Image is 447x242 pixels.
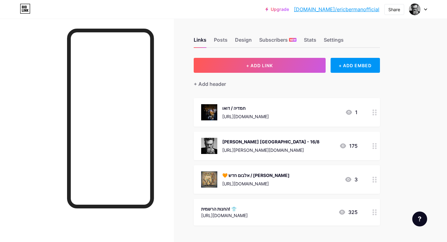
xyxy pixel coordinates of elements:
div: החנות הרשמית! 👕 [201,206,248,212]
a: [DOMAIN_NAME]/ericbermanofficial [294,6,379,13]
div: + ADD EMBED [331,58,380,73]
div: Subscribers [259,36,296,47]
div: [URL][PERSON_NAME][DOMAIN_NAME] [222,147,319,153]
div: 1 [345,109,358,116]
img: חמדיה / דואו [201,104,217,120]
div: Posts [214,36,228,47]
div: Settings [324,36,344,47]
div: [URL][DOMAIN_NAME] [222,180,290,187]
div: [URL][DOMAIN_NAME] [222,113,269,120]
span: + ADD LINK [246,63,273,68]
button: + ADD LINK [194,58,326,73]
div: Share [388,6,400,13]
div: [URL][DOMAIN_NAME] [201,212,248,219]
div: [PERSON_NAME] [GEOGRAPHIC_DATA] - 16/8 [222,138,319,145]
img: ericbermanoffcial [409,3,421,15]
div: + Add header [194,80,226,88]
div: חמדיה / דואו [222,105,269,111]
img: 🧡 אלבום חדש / סוס טרויאני [201,171,217,188]
img: בארבי נמל יפו - 16/8 [201,138,217,154]
div: Stats [304,36,316,47]
div: 325 [338,208,358,216]
div: 3 [345,176,358,183]
div: Design [235,36,252,47]
div: 🧡 אלבום חדש / [PERSON_NAME] [222,172,290,179]
div: 175 [339,142,358,150]
span: NEW [290,38,296,42]
div: Links [194,36,206,47]
a: Upgrade [265,7,289,12]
